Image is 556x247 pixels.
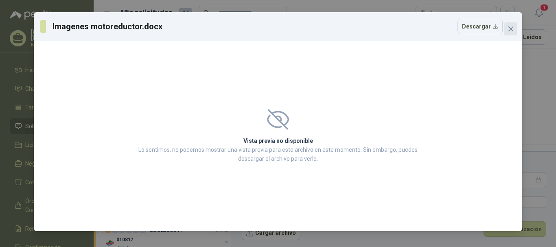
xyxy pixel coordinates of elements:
[53,20,163,33] h3: Imagenes motoreductor.docx
[457,19,503,34] button: Descargar
[136,145,420,163] p: Lo sentimos, no podemos mostrar una vista previa para este archivo en este momento. Sin embargo, ...
[504,22,517,35] button: Close
[136,136,420,145] h2: Vista previa no disponible
[508,26,514,32] span: close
